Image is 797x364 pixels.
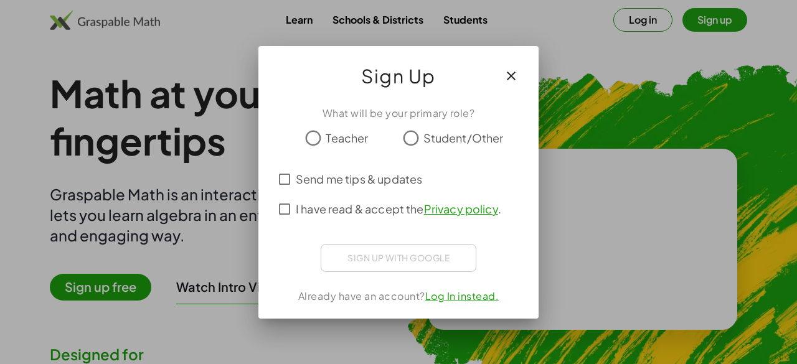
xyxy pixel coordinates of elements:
[273,289,524,304] div: Already have an account?
[361,61,436,91] span: Sign Up
[424,202,498,216] a: Privacy policy
[296,200,501,217] span: I have read & accept the .
[273,106,524,121] div: What will be your primary role?
[326,129,368,146] span: Teacher
[423,129,504,146] span: Student/Other
[425,289,499,302] a: Log In instead.
[296,170,422,187] span: Send me tips & updates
